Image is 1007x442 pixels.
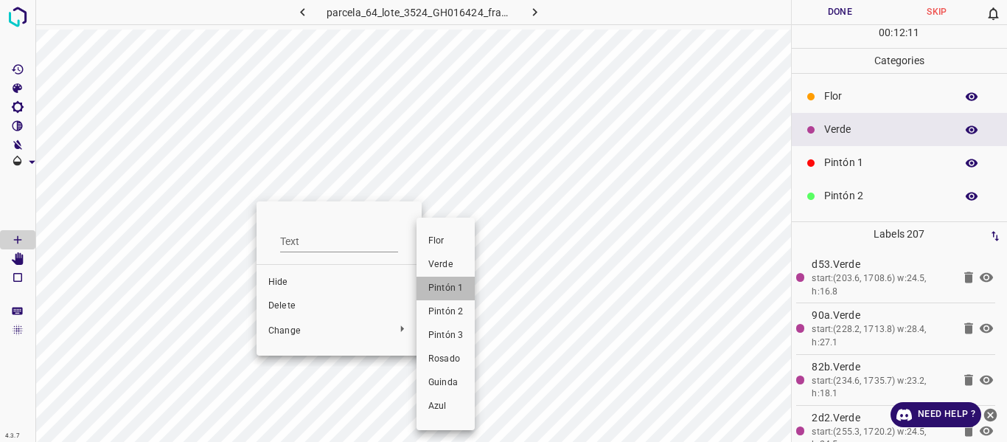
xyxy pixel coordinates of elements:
[428,258,463,272] span: Verde
[428,235,463,248] span: Flor
[428,305,463,319] span: Pintón 2
[428,282,463,295] span: Pintón 1
[428,353,463,366] span: Rosado
[428,400,463,413] span: Azul
[428,329,463,342] span: Pintón 3
[428,376,463,390] span: Guinda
